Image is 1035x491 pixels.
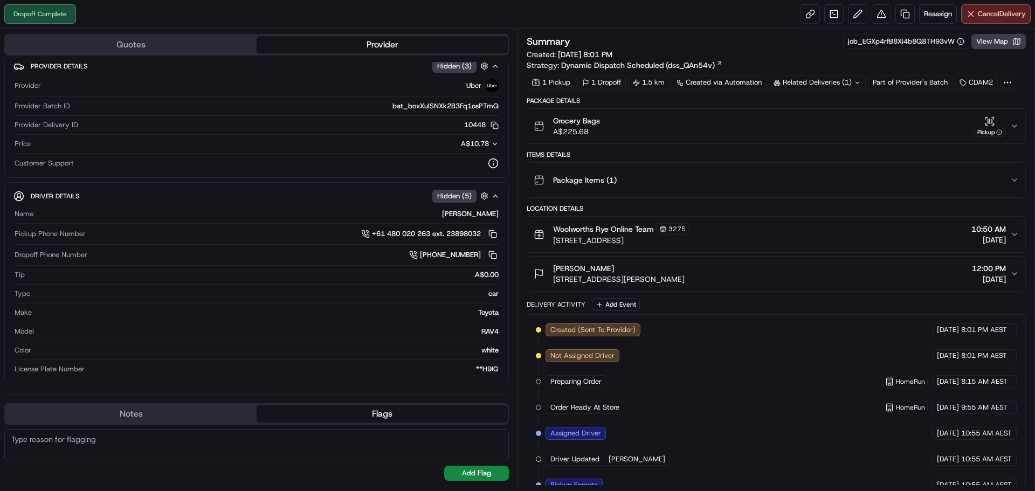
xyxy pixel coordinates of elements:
div: car [34,289,499,299]
span: Dynamic Dispatch Scheduled (dss_QAn54v) [561,60,715,71]
span: HomeRun [896,377,925,386]
div: job_EGXp4rfB8Xi4b8Q8TH93vW [848,37,964,46]
span: Model [15,327,34,336]
span: [PHONE_NUMBER] [420,250,481,260]
span: [PERSON_NAME] [553,263,614,274]
span: HomeRun [896,403,925,412]
div: 1.5 km [628,75,670,90]
div: Related Deliveries (1) [769,75,866,90]
button: Start new chat [183,106,196,119]
div: 📗 [11,157,19,166]
span: Created: [527,49,612,60]
span: Grocery Bags [553,115,600,126]
span: Driver Details [31,192,79,200]
div: Pickup [974,128,1006,137]
button: Pickup [974,116,1006,137]
a: Powered byPylon [76,182,130,191]
span: Hidden ( 5 ) [437,191,472,201]
div: Start new chat [37,103,177,114]
span: [STREET_ADDRESS][PERSON_NAME] [553,274,685,285]
span: [DATE] [972,274,1006,285]
a: 📗Knowledge Base [6,152,87,171]
button: Notes [5,405,257,423]
span: bat_boxXulSNXk2B3Fq1osPTmQ [392,101,499,111]
span: Knowledge Base [22,156,82,167]
button: Hidden (3) [432,59,491,73]
button: Add Event [592,298,640,311]
button: CancelDelivery [961,4,1031,24]
span: [DATE] [937,428,959,438]
span: Package Items ( 1 ) [553,175,617,185]
div: [PERSON_NAME] [38,209,499,219]
a: Created via Automation [672,75,767,90]
div: 💻 [91,157,100,166]
div: We're available if you need us! [37,114,136,122]
span: [DATE] [937,377,959,386]
span: [DATE] [937,454,959,464]
div: RAV4 [38,327,499,336]
button: 10448 [464,120,499,130]
span: 8:01 PM AEST [961,351,1007,361]
button: Provider [257,36,508,53]
span: Provider [15,81,41,91]
div: 1 Dropoff [577,75,626,90]
span: [DATE] [937,403,959,412]
span: Uber [466,81,481,91]
button: Grocery BagsA$225.68Pickup [527,109,1025,143]
span: [DATE] [937,325,959,335]
button: Driver DetailsHidden (5) [13,187,500,205]
span: Not Assigned Driver [550,351,615,361]
span: Driver Updated [550,454,599,464]
span: A$225.68 [553,126,600,137]
button: Woolworths Rye Online Team3275[STREET_ADDRESS]10:50 AM[DATE] [527,217,1025,252]
span: 10:55 AM AEST [961,454,1012,464]
span: 10:50 AM [971,224,1006,234]
button: Quotes [5,36,257,53]
span: 12:00 PM [972,263,1006,274]
div: 1 Pickup [527,75,575,90]
span: +61 480 020 263 ext. 23898032 [372,229,481,239]
span: [DATE] [937,351,959,361]
span: Created (Sent To Provider) [550,325,636,335]
span: [PERSON_NAME] [609,454,665,464]
span: 10:55 AM AEST [961,480,1012,490]
div: Delivery Activity [527,300,585,309]
button: Hidden (5) [432,189,491,203]
div: Package Details [527,96,1026,105]
p: Welcome 👋 [11,43,196,60]
span: 8:01 PM AEST [961,325,1007,335]
span: Provider Delivery ID [15,120,78,130]
span: Pylon [107,183,130,191]
button: View Map [971,34,1026,49]
span: Pickup Enroute [550,480,598,490]
span: [DATE] 8:01 PM [558,50,612,59]
button: Provider DetailsHidden (3) [13,57,500,75]
span: Cancel Delivery [978,9,1026,19]
a: Dynamic Dispatch Scheduled (dss_QAn54v) [561,60,723,71]
span: Customer Support [15,158,74,168]
span: Woolworths Rye Online Team [553,224,654,234]
div: Location Details [527,204,1026,213]
div: Items Details [527,150,1026,159]
span: [STREET_ADDRESS] [553,235,689,246]
button: A$10.78 [404,139,499,149]
span: A$10.78 [461,139,489,148]
span: 10:55 AM AEST [961,428,1012,438]
span: Tip [15,270,25,280]
span: [DATE] [971,234,1006,245]
button: Add Flag [444,466,509,481]
button: Reassign [919,4,957,24]
span: Pickup Phone Number [15,229,86,239]
button: [PHONE_NUMBER] [409,249,499,261]
button: Package Items (1) [527,163,1025,197]
span: Hidden ( 3 ) [437,61,472,71]
div: Toyota [36,308,499,317]
span: Name [15,209,33,219]
h3: Summary [527,37,570,46]
a: +61 480 020 263 ext. 23898032 [361,228,499,240]
span: Preparing Order [550,377,602,386]
span: License Plate Number [15,364,85,374]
